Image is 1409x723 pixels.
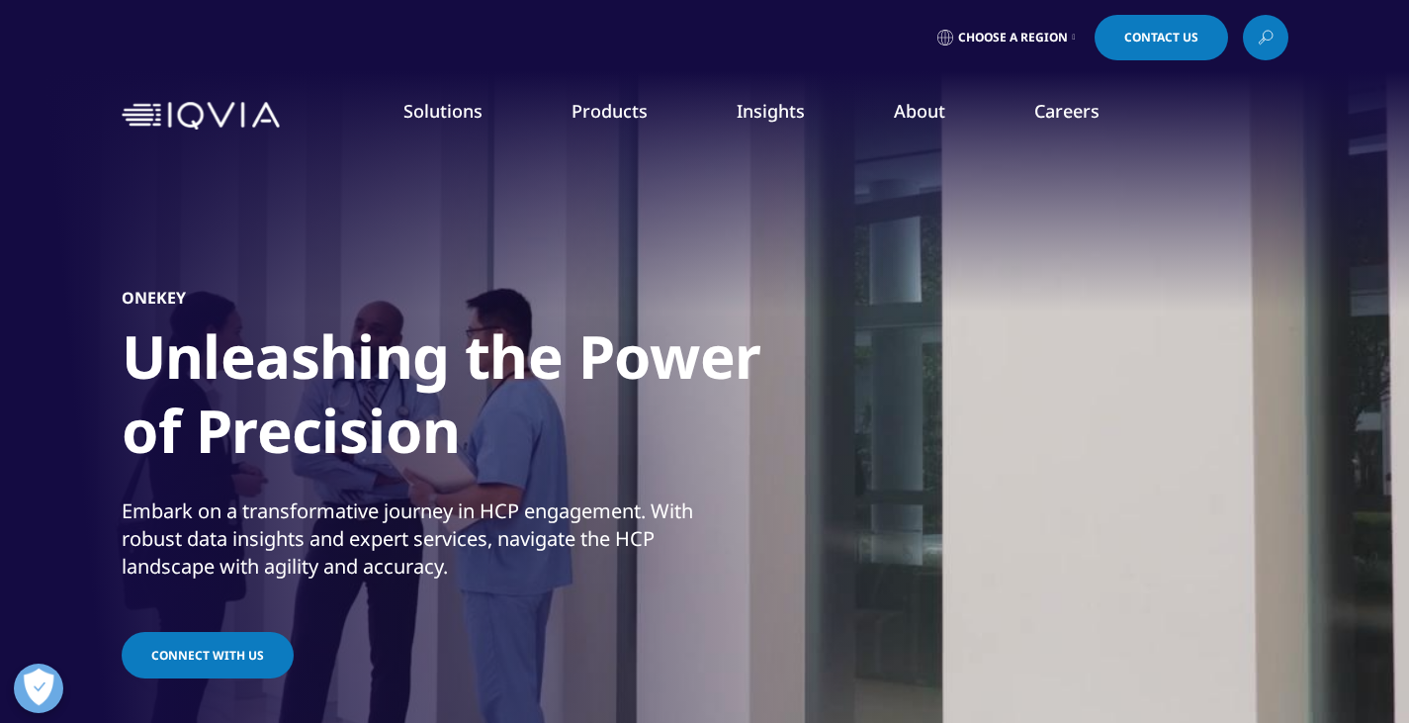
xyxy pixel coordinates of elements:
[122,102,280,131] img: IQVIA Healthcare Information Technology and Pharma Clinical Research Company
[1124,32,1198,44] span: Contact Us
[288,69,1288,162] nav: Primary
[122,319,863,480] h1: Unleashing the Power of Precision
[737,99,805,123] a: Insights
[572,99,648,123] a: Products
[894,99,945,123] a: About
[1095,15,1228,60] a: Contact Us
[1034,99,1100,123] a: Careers
[151,647,264,664] span: Connect with us
[14,664,63,713] button: Open Preferences
[122,497,700,592] p: Embark on a transformative journey in HCP engagement. With robust data insights and expert servic...
[958,30,1068,45] span: Choose a Region
[122,288,186,308] h5: ONEKEY
[122,632,294,678] a: Connect with us
[403,99,483,123] a: Solutions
